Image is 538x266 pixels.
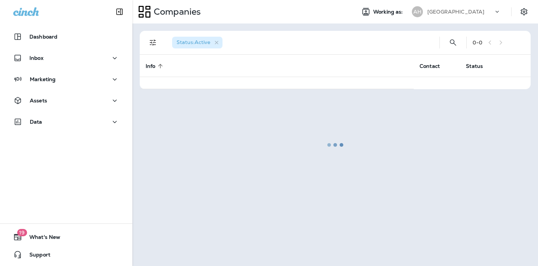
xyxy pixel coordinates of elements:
button: Dashboard [7,29,125,44]
span: Working as: [373,9,405,15]
button: Inbox [7,51,125,65]
span: What's New [22,234,60,243]
button: 19What's New [7,230,125,244]
button: Collapse Sidebar [109,4,130,19]
button: Data [7,114,125,129]
button: Support [7,247,125,262]
p: Inbox [29,55,43,61]
p: Companies [151,6,201,17]
span: 19 [17,229,27,236]
button: Assets [7,93,125,108]
button: Marketing [7,72,125,87]
p: [GEOGRAPHIC_DATA] [427,9,484,15]
p: Assets [30,98,47,103]
button: Settings [517,5,531,18]
p: Marketing [30,76,56,82]
p: Data [30,119,42,125]
p: Dashboard [29,34,57,40]
span: Support [22,252,50,260]
div: AH [412,6,423,17]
